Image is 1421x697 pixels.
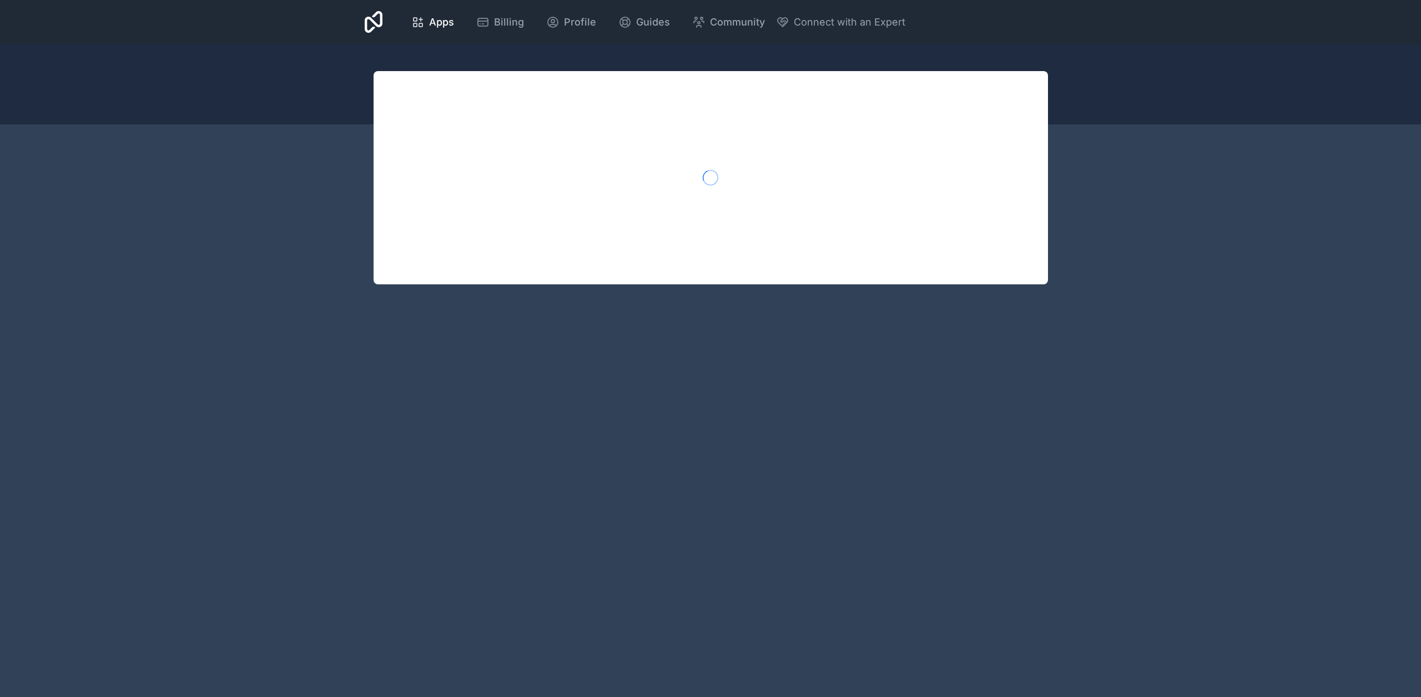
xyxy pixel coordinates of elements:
a: Billing [467,10,533,34]
a: Apps [402,10,463,34]
span: Connect with an Expert [794,14,905,30]
span: Billing [494,14,524,30]
span: Profile [564,14,596,30]
span: Guides [636,14,670,30]
a: Community [683,10,774,34]
a: Guides [609,10,679,34]
a: Profile [537,10,605,34]
button: Connect with an Expert [776,14,905,30]
span: Apps [429,14,454,30]
span: Community [710,14,765,30]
